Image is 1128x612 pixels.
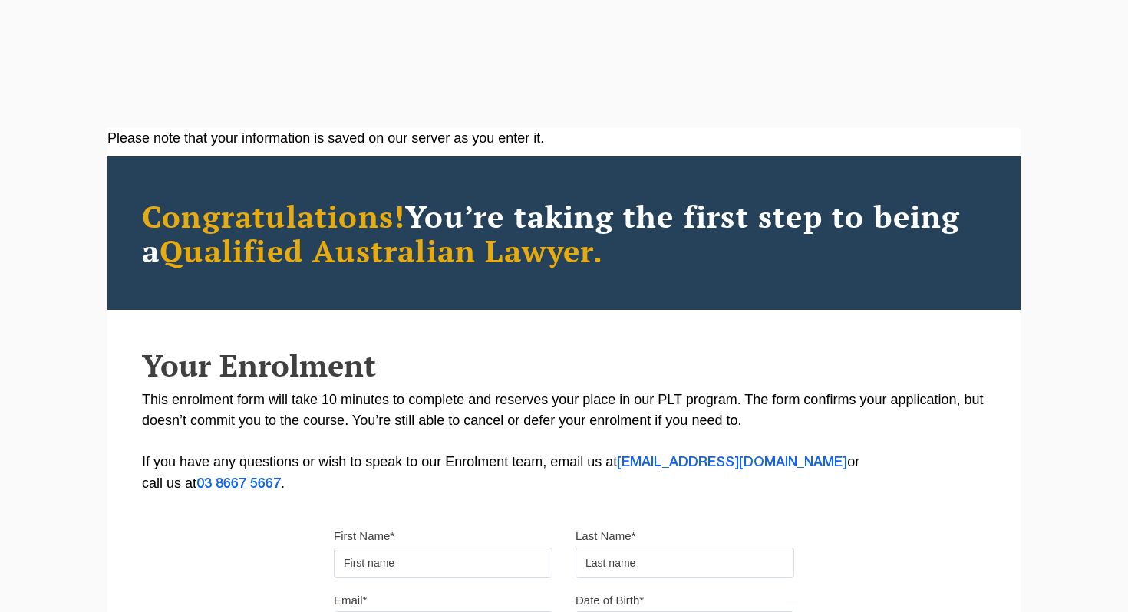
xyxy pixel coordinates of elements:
h2: Your Enrolment [142,348,986,382]
input: First name [334,548,552,578]
div: Please note that your information is saved on our server as you enter it. [107,128,1021,149]
label: Email* [334,593,367,608]
a: 03 8667 5667 [196,478,281,490]
a: [EMAIL_ADDRESS][DOMAIN_NAME] [617,456,847,469]
input: Last name [576,548,794,578]
label: Date of Birth* [576,593,644,608]
h2: You’re taking the first step to being a [142,199,986,268]
span: Qualified Australian Lawyer. [160,230,603,271]
label: First Name* [334,528,394,544]
span: Congratulations! [142,196,405,236]
p: This enrolment form will take 10 minutes to complete and reserves your place in our PLT program. ... [142,390,986,495]
label: Last Name* [576,528,635,544]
